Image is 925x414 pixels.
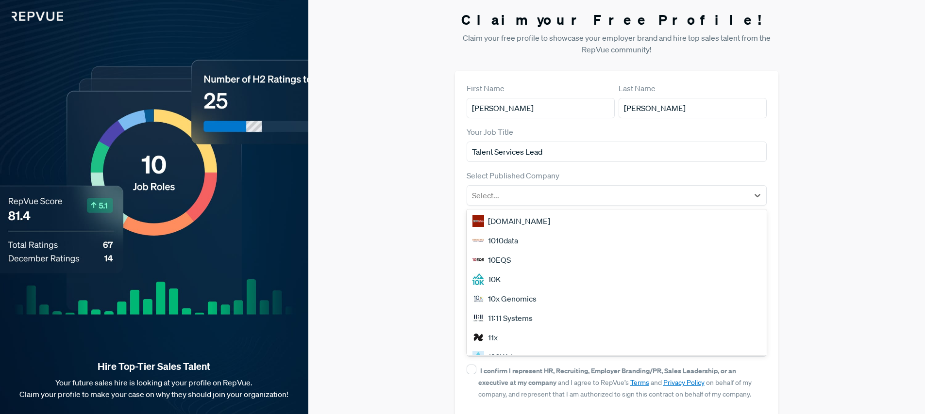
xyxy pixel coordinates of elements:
div: [DOMAIN_NAME] [467,211,767,231]
strong: I confirm I represent HR, Recruiting, Employer Branding/PR, Sales Leadership, or an executive at ... [478,366,736,387]
div: 10K [467,270,767,289]
div: 10x Genomics [467,289,767,308]
input: Last Name [619,98,767,118]
label: First Name [467,82,505,94]
div: 10EQS [467,250,767,270]
label: Select Published Company [467,170,559,181]
p: Claim your free profile to showcase your employer brand and hire top sales talent from the RepVue... [455,32,779,55]
img: 1000Bulbs.com [472,215,484,227]
div: 120Water [467,347,767,366]
img: 1010data [472,235,484,246]
label: Your Job Title [467,126,513,138]
img: 11x [472,332,484,343]
img: 10EQS [472,254,484,266]
a: Privacy Policy [663,378,705,387]
div: 1010data [467,231,767,250]
input: Title [467,142,767,162]
a: Terms [630,378,649,387]
h3: Claim your Free Profile! [455,12,779,28]
p: Your future sales hire is looking at your profile on RepVue. Claim your profile to make your case... [16,377,293,400]
strong: Hire Top-Tier Sales Talent [16,360,293,373]
div: 11:11 Systems [467,308,767,328]
span: and I agree to RepVue’s and on behalf of my company, and represent that I am authorized to sign t... [478,366,752,398]
div: 11x [467,328,767,347]
img: 10K [472,273,484,285]
label: Last Name [619,82,656,94]
img: 11:11 Systems [472,312,484,324]
input: First Name [467,98,615,118]
img: 120Water [472,351,484,363]
img: 10x Genomics [472,293,484,304]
